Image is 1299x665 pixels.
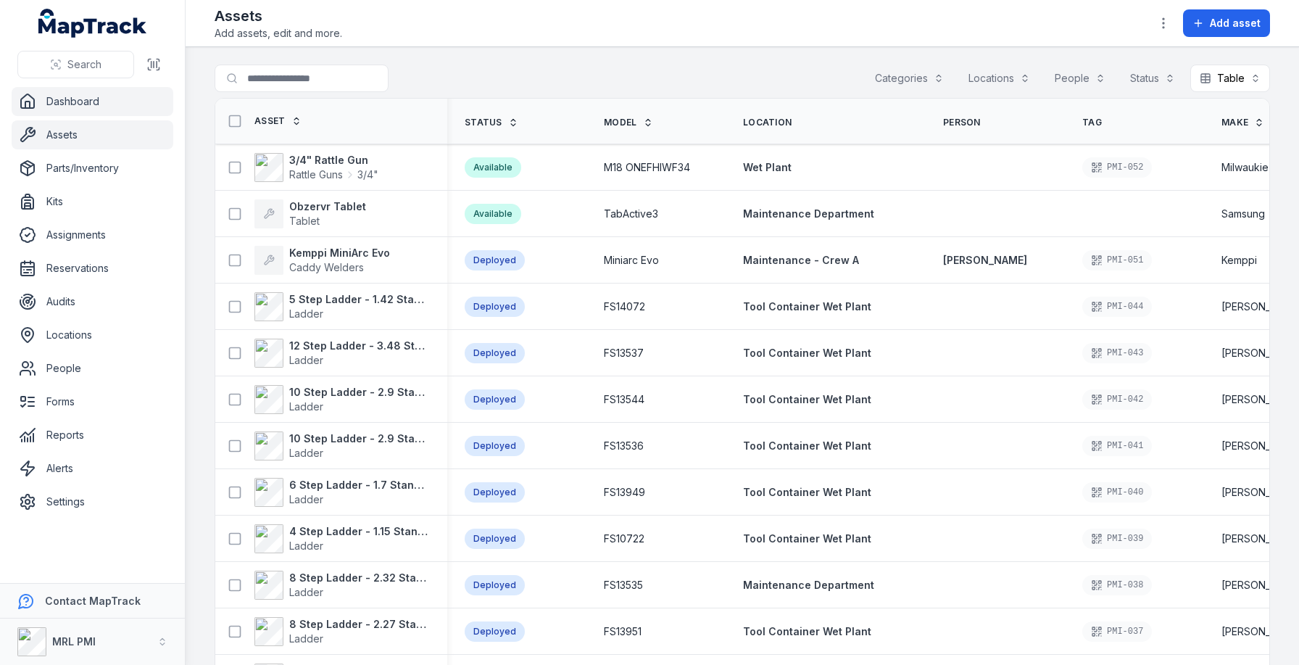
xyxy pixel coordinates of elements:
[1082,343,1152,363] div: PMI-043
[12,220,173,249] a: Assignments
[743,486,871,498] span: Tool Container Wet Plant
[289,493,323,505] span: Ladder
[12,454,173,483] a: Alerts
[604,578,643,592] span: FS13535
[465,250,525,270] div: Deployed
[254,153,378,182] a: 3/4" Rattle GunRattle Guns3/4"
[465,482,525,503] div: Deployed
[254,115,302,127] a: Asset
[289,431,430,446] strong: 10 Step Ladder - 2.9 Standing Height
[1121,65,1184,92] button: Status
[743,392,871,407] a: Tool Container Wet Plant
[289,199,366,214] strong: Obzervr Tablet
[12,421,173,450] a: Reports
[743,161,792,173] span: Wet Plant
[604,485,645,500] span: FS13949
[465,529,525,549] div: Deployed
[465,297,525,317] div: Deployed
[743,532,871,546] a: Tool Container Wet Plant
[254,246,390,275] a: Kemppi MiniArc EvoCaddy Welders
[743,160,792,175] a: Wet Plant
[465,117,502,128] span: Status
[289,215,320,227] span: Tablet
[12,487,173,516] a: Settings
[12,354,173,383] a: People
[254,115,286,127] span: Asset
[1045,65,1115,92] button: People
[943,253,1027,268] a: [PERSON_NAME]
[1082,117,1102,128] span: Tag
[38,9,147,38] a: MapTrack
[254,617,430,646] a: 8 Step Ladder - 2.27 Standing HeightLadder
[743,300,871,314] a: Tool Container Wet Plant
[254,385,430,414] a: 10 Step Ladder - 2.9 Standing HeightLadder
[17,51,134,78] button: Search
[743,532,871,545] span: Tool Container Wet Plant
[289,400,323,413] span: Ladder
[743,393,871,405] span: Tool Container Wet Plant
[604,346,644,360] span: FS13537
[289,339,430,353] strong: 12 Step Ladder - 3.48 Standing Height
[743,625,871,637] span: Tool Container Wet Plant
[743,207,874,220] span: Maintenance Department
[743,346,871,360] a: Tool Container Wet Plant
[1082,529,1152,549] div: PMI-039
[743,347,871,359] span: Tool Container Wet Plant
[1082,297,1152,317] div: PMI-044
[604,207,658,221] span: TabActive3
[289,632,323,645] span: Ladder
[289,261,364,273] span: Caddy Welders
[1082,157,1152,178] div: PMI-052
[604,117,637,128] span: Model
[254,339,430,368] a: 12 Step Ladder - 3.48 Standing HeightLadder
[254,524,430,553] a: 4 Step Ladder - 1.15 Standing HeightLadder
[1082,250,1152,270] div: PMI-051
[465,343,525,363] div: Deployed
[743,579,874,591] span: Maintenance Department
[465,389,525,410] div: Deployed
[465,575,525,595] div: Deployed
[1221,117,1264,128] a: Make
[289,307,323,320] span: Ladder
[1221,207,1265,221] span: Samsung
[12,387,173,416] a: Forms
[12,254,173,283] a: Reservations
[465,436,525,456] div: Deployed
[1082,621,1152,642] div: PMI-037
[1221,117,1248,128] span: Make
[289,168,343,182] span: Rattle Guns
[1221,160,1269,175] span: Milwaukie
[289,354,323,366] span: Ladder
[604,392,644,407] span: FS13544
[743,485,871,500] a: Tool Container Wet Plant
[45,595,141,607] strong: Contact MapTrack
[254,478,430,507] a: 6 Step Ladder - 1.7 Standing HeightLadder
[12,187,173,216] a: Kits
[465,157,521,178] div: Available
[604,300,645,314] span: FS14072
[866,65,953,92] button: Categories
[289,292,430,307] strong: 5 Step Ladder - 1.42 Standing Height
[743,254,859,266] span: Maintenance - Crew A
[1183,9,1270,37] button: Add asset
[289,540,323,552] span: Ladder
[215,6,342,26] h2: Assets
[12,287,173,316] a: Audits
[254,292,430,321] a: 5 Step Ladder - 1.42 Standing HeightLadder
[254,199,366,228] a: Obzervr TabletTablet
[289,478,430,492] strong: 6 Step Ladder - 1.7 Standing Height
[959,65,1039,92] button: Locations
[743,207,874,221] a: Maintenance Department
[12,154,173,183] a: Parts/Inventory
[289,571,430,585] strong: 8 Step Ladder - 2.32 Standing Height
[604,253,659,268] span: Miniarc Evo
[743,624,871,639] a: Tool Container Wet Plant
[254,431,430,460] a: 10 Step Ladder - 2.9 Standing HeightLadder
[1221,253,1257,268] span: Kemppi
[743,439,871,453] a: Tool Container Wet Plant
[1210,16,1261,30] span: Add asset
[465,117,518,128] a: Status
[604,160,690,175] span: M18 ONEFHIWF34
[12,87,173,116] a: Dashboard
[1082,389,1152,410] div: PMI-042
